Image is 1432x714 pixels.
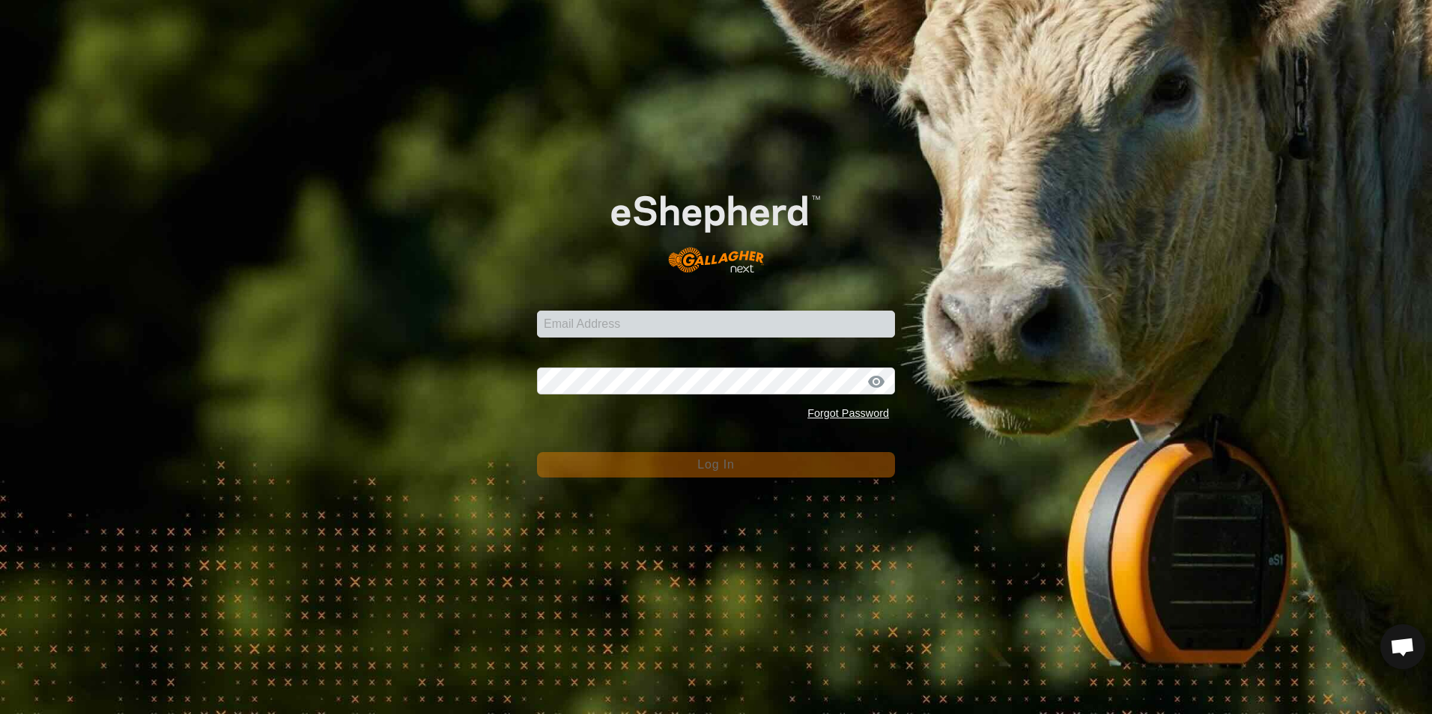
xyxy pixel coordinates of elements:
div: Open chat [1380,624,1425,669]
span: Log In [697,458,734,471]
input: Email Address [537,311,895,338]
img: E-shepherd Logo [573,165,859,287]
button: Log In [537,452,895,477]
a: Forgot Password [807,407,889,419]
